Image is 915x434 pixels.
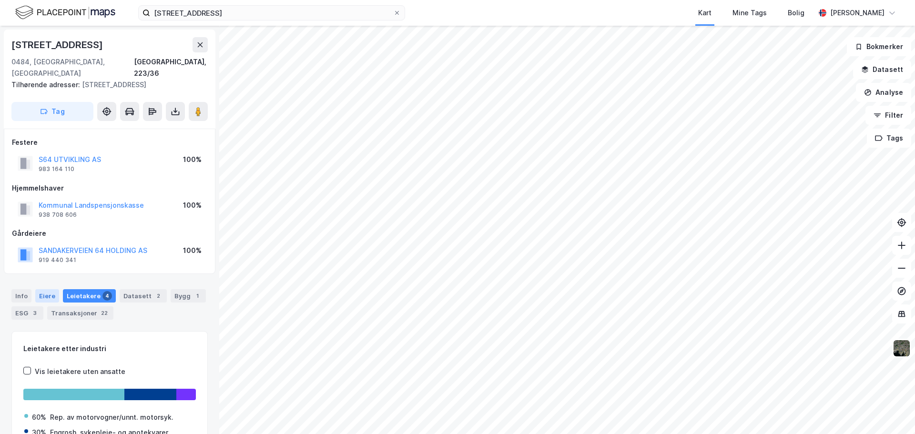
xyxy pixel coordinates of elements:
[732,7,767,19] div: Mine Tags
[183,245,202,256] div: 100%
[856,83,911,102] button: Analyse
[12,137,207,148] div: Festere
[788,7,804,19] div: Bolig
[39,256,76,264] div: 919 440 341
[50,412,173,423] div: Rep. av motorvogner/unnt. motorsyk.
[39,165,74,173] div: 983 164 110
[867,388,915,434] div: Kontrollprogram for chat
[150,6,393,20] input: Søk på adresse, matrikkel, gårdeiere, leietakere eller personer
[63,289,116,303] div: Leietakere
[11,306,43,320] div: ESG
[11,79,200,91] div: [STREET_ADDRESS]
[134,56,208,79] div: [GEOGRAPHIC_DATA], 223/36
[183,154,202,165] div: 100%
[171,289,206,303] div: Bygg
[11,56,134,79] div: 0484, [GEOGRAPHIC_DATA], [GEOGRAPHIC_DATA]
[12,182,207,194] div: Hjemmelshaver
[35,289,59,303] div: Eiere
[11,81,82,89] span: Tilhørende adresser:
[23,343,196,354] div: Leietakere etter industri
[193,291,202,301] div: 1
[830,7,884,19] div: [PERSON_NAME]
[847,37,911,56] button: Bokmerker
[853,60,911,79] button: Datasett
[865,106,911,125] button: Filter
[183,200,202,211] div: 100%
[893,339,911,357] img: 9k=
[698,7,712,19] div: Kart
[99,308,110,318] div: 22
[39,211,77,219] div: 938 708 606
[120,289,167,303] div: Datasett
[35,366,125,377] div: Vis leietakere uten ansatte
[867,388,915,434] iframe: Chat Widget
[867,129,911,148] button: Tags
[11,102,93,121] button: Tag
[12,228,207,239] div: Gårdeiere
[102,291,112,301] div: 4
[11,289,31,303] div: Info
[153,291,163,301] div: 2
[11,37,105,52] div: [STREET_ADDRESS]
[32,412,46,423] div: 60%
[30,308,40,318] div: 3
[15,4,115,21] img: logo.f888ab2527a4732fd821a326f86c7f29.svg
[47,306,113,320] div: Transaksjoner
